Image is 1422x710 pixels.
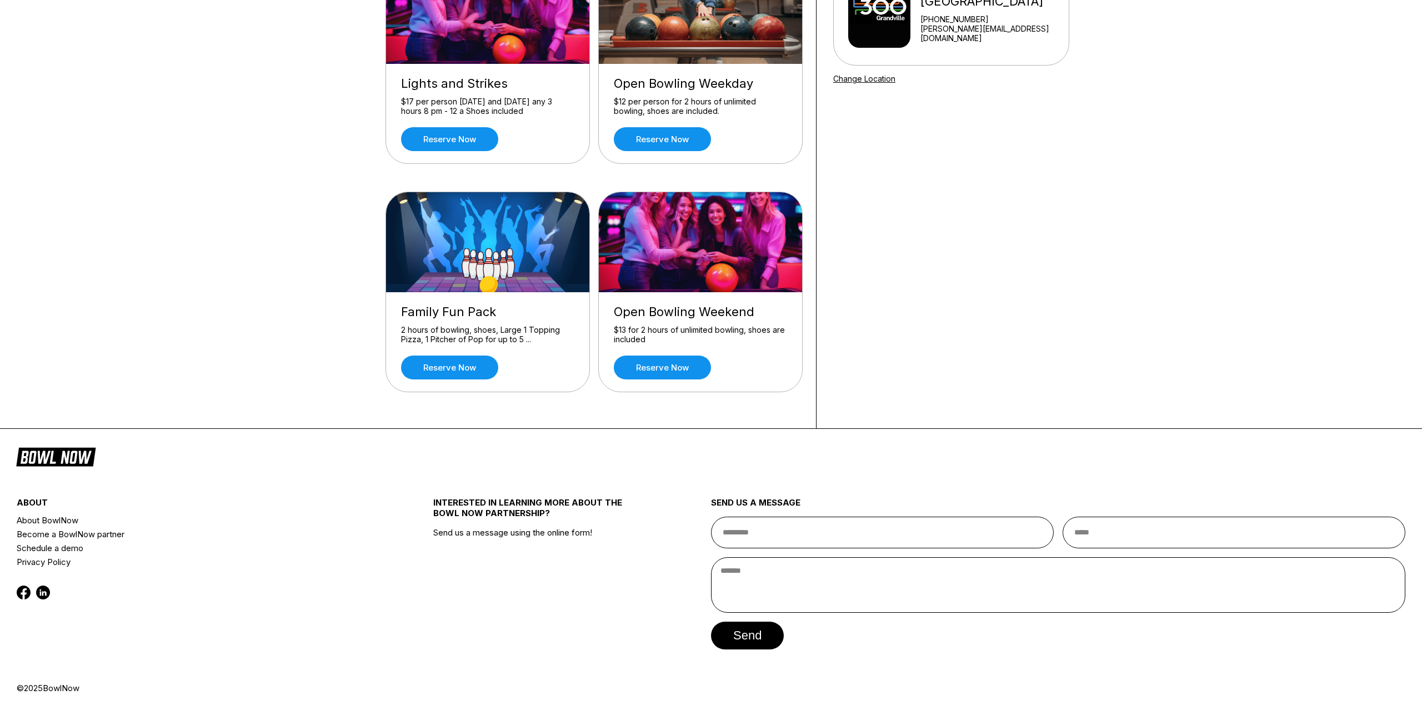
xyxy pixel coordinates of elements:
div: $17 per person [DATE] and [DATE] any 3 hours 8 pm - 12 a Shoes included [401,97,574,116]
div: INTERESTED IN LEARNING MORE ABOUT THE BOWL NOW PARTNERSHIP? [433,497,642,527]
div: 2 hours of bowling, shoes, Large 1 Topping Pizza, 1 Pitcher of Pop for up to 5 ... [401,325,574,344]
div: Family Fun Pack [401,304,574,319]
div: Lights and Strikes [401,76,574,91]
div: [PHONE_NUMBER] [920,14,1064,24]
a: Reserve now [401,127,498,151]
div: Open Bowling Weekday [614,76,787,91]
div: send us a message [711,497,1405,517]
a: Change Location [833,74,895,83]
a: Schedule a demo [17,541,364,555]
a: Reserve now [401,356,498,379]
a: About BowlNow [17,513,364,527]
button: send [711,622,784,649]
a: Reserve now [614,356,711,379]
img: Open Bowling Weekend [599,192,803,292]
a: Become a BowlNow partner [17,527,364,541]
div: $12 per person for 2 hours of unlimited bowling, shoes are included. [614,97,787,116]
a: [PERSON_NAME][EMAIL_ADDRESS][DOMAIN_NAME] [920,24,1064,43]
img: Family Fun Pack [386,192,590,292]
div: about [17,497,364,513]
div: © 2025 BowlNow [17,683,1405,693]
a: Privacy Policy [17,555,364,569]
a: Reserve now [614,127,711,151]
div: Send us a message using the online form! [433,473,642,683]
div: $13 for 2 hours of unlimited bowling, shoes are included [614,325,787,344]
div: Open Bowling Weekend [614,304,787,319]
